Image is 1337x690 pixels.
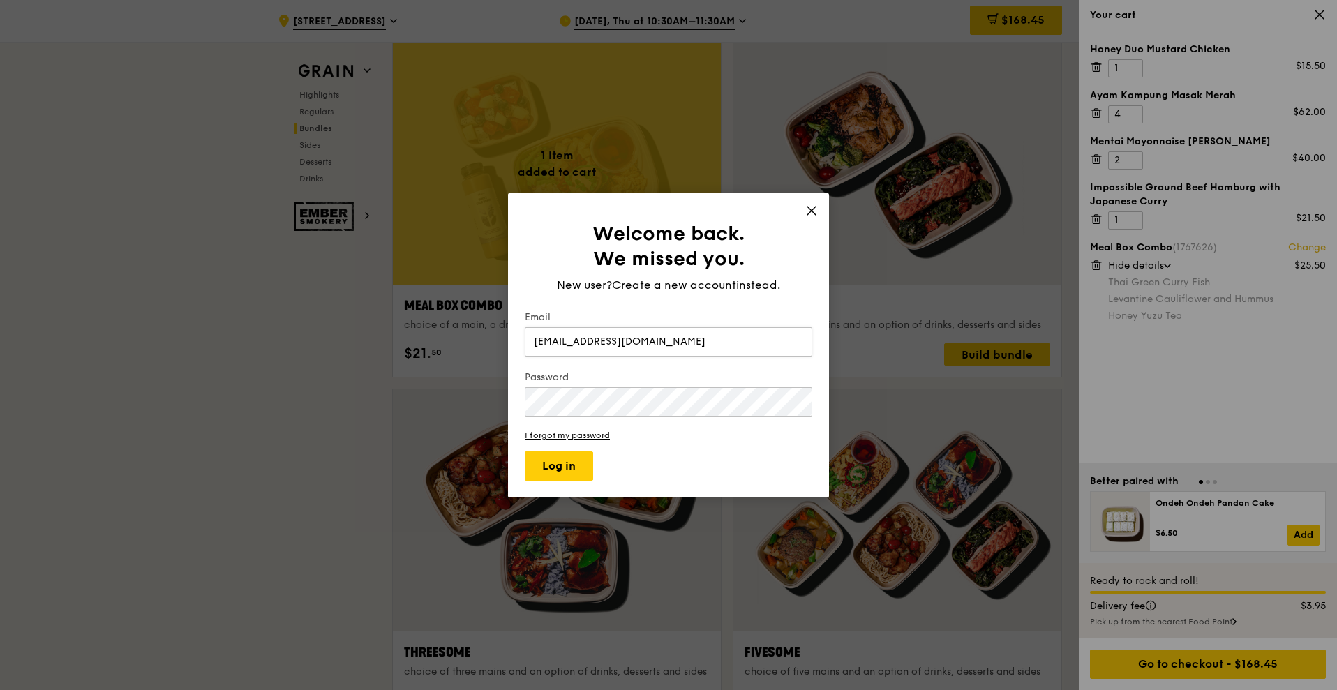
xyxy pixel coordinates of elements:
label: Email [525,310,812,324]
span: New user? [557,278,612,292]
h1: Welcome back. We missed you. [525,221,812,271]
span: Create a new account [612,277,736,294]
label: Password [525,370,812,384]
span: instead. [736,278,780,292]
a: I forgot my password [525,430,812,440]
button: Log in [525,451,593,481]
